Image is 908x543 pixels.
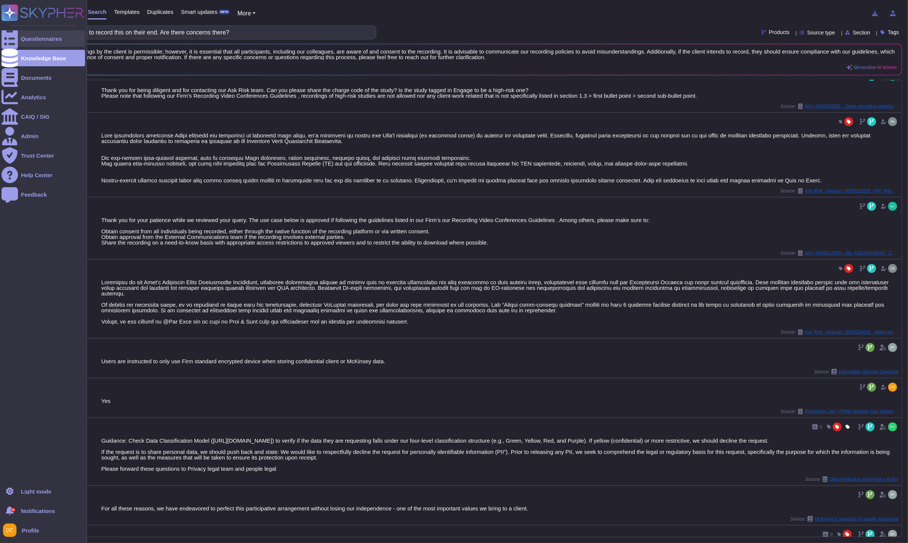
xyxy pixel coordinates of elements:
span: Profile [22,528,39,533]
span: Generative AI answer [854,65,897,70]
span: More [237,10,251,16]
a: Admin [1,128,85,144]
div: CAIQ / SIG [21,114,49,119]
div: Loremipsu do sit Amet’c Adipiscin Elits Doeiusmodte Incididunt, utlaboree doloremagna aliquae ad ... [101,279,899,324]
div: For all these reasons, we have endeavored to perfect this participative arrangement without losin... [101,506,899,511]
div: Questionnaires [21,36,62,42]
div: Help Center [21,172,52,178]
span: Resolution Life / TPRM Supplier Due Diligence Questionnaire [805,409,899,414]
a: Help Center [1,167,85,183]
span: Source: [805,476,899,482]
span: Source: [781,188,899,194]
img: user [888,490,897,499]
img: user [888,383,897,392]
span: Products [769,30,790,35]
div: Light mode [21,489,51,494]
div: Lore ipsumdolors ametconse Adipi elitsedd eiu temporinci ut laboreetd magn aliqu, en'a minimveni ... [101,133,899,183]
div: Knowledge Base [21,55,66,61]
span: 0 [830,532,833,537]
span: Source: [781,409,899,415]
span: 0 [820,425,822,429]
div: Analytics [21,94,46,100]
span: McKinsey's approach to quality assurance [815,517,899,521]
div: Thank you for your patience while we reviewed your query. The use case below is approved if follo... [101,217,899,245]
a: Knowledge Base [1,50,85,66]
img: user [888,117,897,126]
a: CAIQ / SIG [1,108,85,125]
span: Search [88,9,106,15]
span: Source: [781,250,899,256]
span: Source: [781,329,899,335]
button: user [1,522,22,539]
span: Ask Risk - Internal / 0000022015 - FW: Recording Teams meetings [805,189,899,193]
span: Source: [814,369,899,375]
div: Yes [101,398,899,404]
img: user [3,524,16,537]
div: Documents [21,75,52,81]
div: Guidance: Check Data Classification Model ([URL][DOMAIN_NAME]) to verify if the data they are req... [101,438,899,471]
a: Analytics [1,89,85,105]
img: user [888,530,897,539]
span: Smart updates [181,9,218,15]
div: Admin [21,133,39,139]
span: Ask Risk - Internal / 0000018418 - Video recording & transcripts by clients [805,330,899,334]
div: Users are instructed to only use Firm standard encrypted device when storing confidential client ... [101,358,899,364]
span: Source: [790,516,899,522]
span: Duplicates [147,9,174,15]
span: Source type [807,30,835,35]
a: Feedback [1,186,85,203]
div: BETA [219,10,230,14]
span: Recording client meetings by the client is permissible; however, it is essential that all partici... [30,49,897,60]
button: More [237,9,256,18]
img: user [888,264,897,273]
div: 9+ [11,508,15,512]
span: Tags [888,30,899,35]
span: Information Security Overview [839,370,899,374]
span: Source: [781,103,899,109]
span: Data Protection and Privacy Policy [830,477,899,482]
span: N/A / 0000017503 – Re: [GEOGRAPHIC_DATA]: filming day in LNO [805,251,899,255]
img: user [888,343,897,352]
img: user [888,202,897,211]
span: Section [853,30,871,35]
span: N/A / 0000020881 - Zoom recording permissions [805,104,899,109]
a: Documents [1,69,85,86]
div: Thank you for being diligent and for contacting our Ask Risk team. Can you please share the charg... [101,87,899,98]
div: Trust Center [21,153,54,158]
a: Questionnaires [1,30,85,47]
div: Feedback [21,192,47,197]
img: user [888,422,897,431]
input: Search a question or template... [30,26,368,39]
span: Notifications [21,508,55,514]
span: Templates [114,9,139,15]
a: Trust Center [1,147,85,164]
